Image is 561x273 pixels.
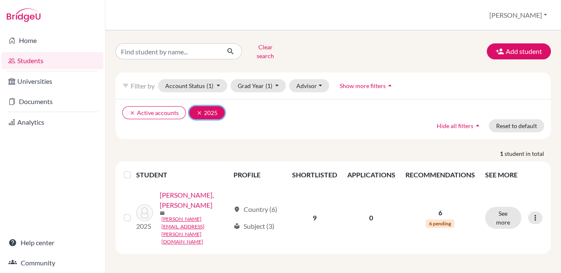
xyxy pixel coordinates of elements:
[242,40,289,62] button: Clear search
[160,190,230,210] a: [PERSON_NAME], [PERSON_NAME]
[289,79,329,92] button: Advisor
[136,204,153,221] img: Ayala Gutierrez, Leon Santino
[333,79,401,92] button: Show more filtersarrow_drop_up
[161,215,230,246] a: [PERSON_NAME][EMAIL_ADDRESS][PERSON_NAME][DOMAIN_NAME]
[2,114,103,131] a: Analytics
[2,32,103,49] a: Home
[160,211,165,216] span: mail
[287,185,342,251] td: 9
[136,165,229,185] th: STUDENT
[486,7,551,23] button: [PERSON_NAME]
[158,79,227,92] button: Account Status(1)
[115,43,220,59] input: Find student by name...
[480,165,548,185] th: SEE MORE
[400,165,480,185] th: RECOMMENDATIONS
[234,204,277,214] div: Country (6)
[489,119,544,132] button: Reset to default
[487,43,551,59] button: Add student
[136,221,153,231] p: 2025
[266,82,272,89] span: (1)
[426,219,454,228] span: 6 pending
[131,82,155,90] span: Filter by
[234,223,240,230] span: local_library
[2,73,103,90] a: Universities
[207,82,213,89] span: (1)
[2,52,103,69] a: Students
[405,208,475,218] p: 6
[485,207,521,229] button: See more
[122,106,186,119] button: clearActive accounts
[340,82,386,89] span: Show more filters
[129,110,135,116] i: clear
[342,185,400,251] td: 0
[228,165,287,185] th: PROFILE
[437,122,473,129] span: Hide all filters
[234,206,240,213] span: location_on
[2,254,103,271] a: Community
[189,106,225,119] button: clear2025
[122,82,129,89] i: filter_list
[196,110,202,116] i: clear
[500,149,505,158] strong: 1
[2,234,103,251] a: Help center
[7,8,40,22] img: Bridge-U
[287,165,342,185] th: SHORTLISTED
[342,165,400,185] th: APPLICATIONS
[505,149,551,158] span: student in total
[2,93,103,110] a: Documents
[473,121,482,130] i: arrow_drop_up
[231,79,286,92] button: Grad Year(1)
[234,221,274,231] div: Subject (3)
[429,119,489,132] button: Hide all filtersarrow_drop_up
[386,81,394,90] i: arrow_drop_up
